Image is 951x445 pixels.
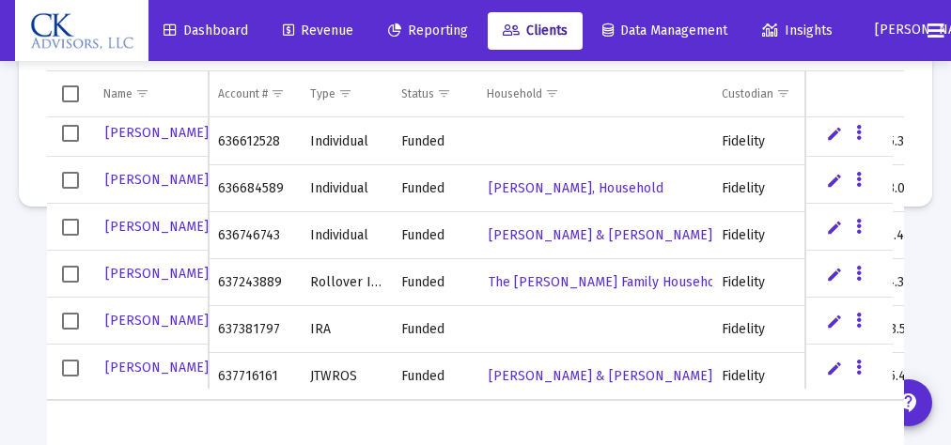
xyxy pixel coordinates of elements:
div: Type [310,86,335,101]
div: Funded [401,320,468,339]
a: Edit [826,125,843,142]
a: [PERSON_NAME] [103,354,210,381]
span: Insights [762,23,833,38]
td: Fidelity [712,165,819,212]
span: Revenue [283,23,353,38]
div: Funded [401,179,468,198]
td: Column Status [392,71,477,116]
td: Fidelity [712,118,819,165]
button: [PERSON_NAME] [852,11,912,49]
span: [PERSON_NAME] & [PERSON_NAME] Household [489,368,781,384]
span: Show filter options for column 'Name' [135,86,149,100]
td: 636684589 [209,165,301,212]
span: Data Management [602,23,727,38]
div: Funded [401,132,468,151]
span: Show filter options for column 'Status' [437,86,451,100]
a: [PERSON_NAME] [103,213,210,240]
a: Clients [488,12,583,50]
mat-icon: contact_support [897,391,920,414]
span: [PERSON_NAME] & [PERSON_NAME] Household [489,227,781,243]
div: Select row [62,313,79,330]
td: Fidelity [712,212,819,259]
a: [PERSON_NAME] [103,307,210,334]
span: Show filter options for column 'Account #' [271,86,285,100]
a: [PERSON_NAME] & [PERSON_NAME] Household [487,362,783,390]
span: [PERSON_NAME] [105,219,209,235]
a: Edit [826,172,843,189]
a: [PERSON_NAME] [103,260,210,287]
a: Insights [747,12,848,50]
div: Select row [62,172,79,189]
td: Fidelity [712,306,819,353]
td: Column Name [94,71,209,116]
td: Rollover IRA [301,259,392,306]
a: [PERSON_NAME] & [PERSON_NAME] Household [487,222,783,249]
a: Edit [826,219,843,236]
td: IRA [301,306,392,353]
div: Household [487,86,542,101]
a: Revenue [268,12,368,50]
a: Reporting [373,12,483,50]
a: Dashboard [148,12,263,50]
div: Select row [62,125,79,142]
div: Select row [62,266,79,283]
a: Edit [826,266,843,283]
td: Column Household [477,71,712,116]
div: Select row [62,219,79,236]
div: Funded [401,273,468,292]
img: Dashboard [29,12,134,50]
a: The [PERSON_NAME] Family Household [487,269,729,296]
span: The [PERSON_NAME] Family Household [489,274,727,290]
div: Funded [401,226,468,245]
div: Status [401,86,434,101]
div: Account # [218,86,268,101]
td: 637716161 [209,353,301,400]
td: Individual [301,212,392,259]
td: 637381797 [209,306,301,353]
td: JTWROS [301,353,392,400]
div: Select all [62,85,79,102]
div: Name [103,86,133,101]
td: 637243889 [209,259,301,306]
span: [PERSON_NAME] [105,172,209,188]
span: Show filter options for column 'Type' [338,86,352,100]
td: Column Custodian [712,71,819,116]
a: Edit [826,313,843,330]
span: Clients [503,23,568,38]
span: [PERSON_NAME], Household [489,180,663,196]
span: [PERSON_NAME] [105,360,209,376]
td: Column Account # [209,71,301,116]
td: Fidelity [712,353,819,400]
span: [PERSON_NAME] [105,313,209,329]
a: Data Management [587,12,742,50]
span: Show filter options for column 'Household' [545,86,559,100]
div: Select row [62,360,79,376]
td: Individual [301,165,392,212]
a: [PERSON_NAME] [103,119,210,146]
td: 636612528 [209,118,301,165]
td: Fidelity [712,259,819,306]
td: 636746743 [209,212,301,259]
a: [PERSON_NAME] [103,166,210,193]
span: Dashboard [164,23,248,38]
span: Show filter options for column 'Custodian' [776,86,790,100]
div: Funded [401,367,468,386]
div: Custodian [722,86,773,101]
span: [PERSON_NAME] [105,266,209,282]
span: [PERSON_NAME] [105,125,209,141]
a: [PERSON_NAME], Household [487,175,665,202]
td: Column Type [301,71,392,116]
span: Reporting [388,23,468,38]
td: Individual [301,118,392,165]
a: Edit [826,360,843,376]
